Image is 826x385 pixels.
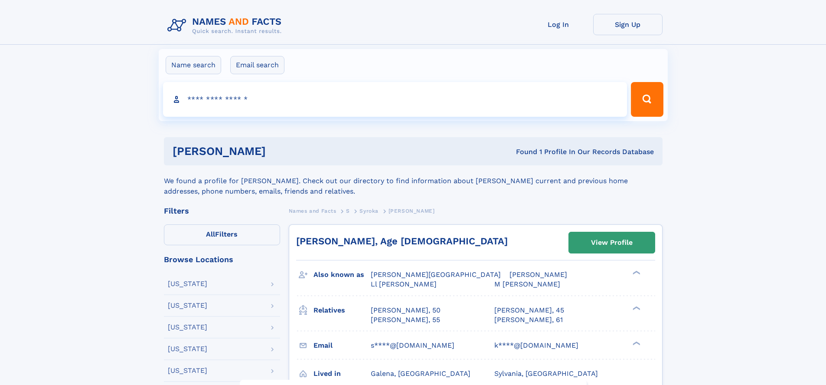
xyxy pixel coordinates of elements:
a: [PERSON_NAME], 61 [494,315,563,325]
a: S [346,205,350,216]
div: [US_STATE] [168,367,207,374]
h3: Also known as [313,267,371,282]
span: Ll [PERSON_NAME] [371,280,437,288]
input: search input [163,82,627,117]
div: We found a profile for [PERSON_NAME]. Check out our directory to find information about [PERSON_N... [164,165,663,197]
a: View Profile [569,232,655,253]
span: All [206,230,215,238]
a: Sign Up [593,14,663,35]
h3: Relatives [313,303,371,318]
h3: Lived in [313,366,371,381]
div: [US_STATE] [168,280,207,287]
div: ❯ [630,340,641,346]
span: S [346,208,350,214]
div: Filters [164,207,280,215]
div: Found 1 Profile In Our Records Database [391,147,654,157]
a: [PERSON_NAME], Age [DEMOGRAPHIC_DATA] [296,236,508,247]
h3: Email [313,338,371,353]
span: M [PERSON_NAME] [494,280,560,288]
a: [PERSON_NAME], 50 [371,306,441,315]
div: [US_STATE] [168,302,207,309]
div: ❯ [630,270,641,276]
label: Filters [164,224,280,245]
a: [PERSON_NAME], 45 [494,306,564,315]
a: Names and Facts [289,205,336,216]
div: ❯ [630,305,641,311]
div: [US_STATE] [168,324,207,331]
span: [PERSON_NAME] [509,270,567,279]
a: Syroka [359,205,379,216]
label: Name search [166,56,221,74]
span: [PERSON_NAME] [389,208,435,214]
span: Sylvania, [GEOGRAPHIC_DATA] [494,369,598,378]
div: Browse Locations [164,256,280,263]
h1: [PERSON_NAME] [173,146,391,157]
div: [US_STATE] [168,346,207,352]
a: [PERSON_NAME], 55 [371,315,440,325]
span: Galena, [GEOGRAPHIC_DATA] [371,369,470,378]
span: Syroka [359,208,379,214]
span: [PERSON_NAME][GEOGRAPHIC_DATA] [371,270,501,279]
div: View Profile [591,233,633,253]
label: Email search [230,56,284,74]
img: Logo Names and Facts [164,14,289,37]
a: Log In [524,14,593,35]
button: Search Button [631,82,663,117]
